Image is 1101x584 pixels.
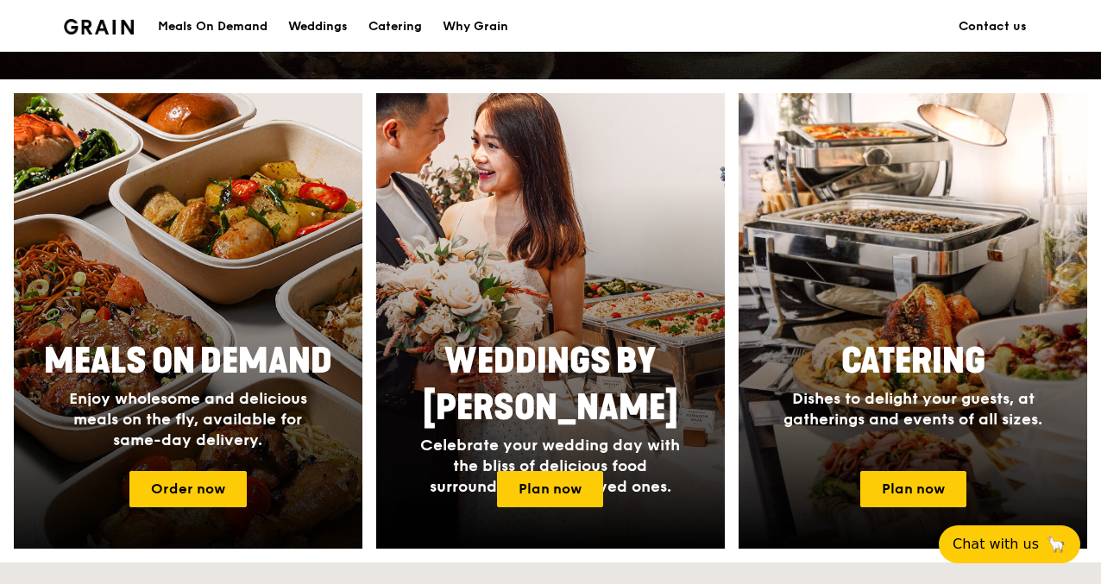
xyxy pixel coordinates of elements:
div: Weddings [288,1,348,53]
img: weddings-card.4f3003b8.jpg [376,93,725,549]
span: 🦙 [1046,534,1066,555]
span: Meals On Demand [44,341,332,382]
a: Order now [129,471,247,507]
span: Weddings by [PERSON_NAME] [423,341,678,429]
a: Meals On DemandEnjoy wholesome and delicious meals on the fly, available for same-day delivery.Or... [14,93,362,549]
div: Meals On Demand [158,1,267,53]
a: Plan now [497,471,603,507]
a: Weddings by [PERSON_NAME]Celebrate your wedding day with the bliss of delicious food surrounded b... [376,93,725,549]
span: Chat with us [953,534,1039,555]
div: Why Grain [443,1,508,53]
img: Grain [64,19,134,35]
a: Contact us [948,1,1037,53]
span: Catering [841,341,985,382]
span: Dishes to delight your guests, at gatherings and events of all sizes. [783,389,1042,429]
a: CateringDishes to delight your guests, at gatherings and events of all sizes.Plan now [739,93,1087,549]
span: Enjoy wholesome and delicious meals on the fly, available for same-day delivery. [69,389,307,449]
a: Weddings [278,1,358,53]
img: catering-card.e1cfaf3e.jpg [739,93,1087,549]
button: Chat with us🦙 [939,525,1080,563]
a: Plan now [860,471,966,507]
div: Catering [368,1,422,53]
a: Why Grain [432,1,519,53]
a: Catering [358,1,432,53]
span: Celebrate your wedding day with the bliss of delicious food surrounded by your loved ones. [420,436,680,496]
